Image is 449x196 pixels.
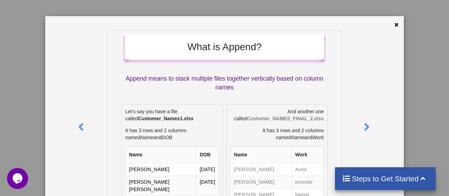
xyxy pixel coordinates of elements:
td: Inventor [291,176,323,188]
p: It has 3 rows and 2 columns named and [230,127,324,141]
th: Work [291,146,323,163]
td: [PERSON_NAME] [PERSON_NAME] [126,176,196,196]
td: [DATE] [196,176,219,196]
td: [PERSON_NAME] [230,163,291,176]
td: Auror [291,163,323,176]
i: Name [291,135,304,140]
iframe: chat widget [7,168,29,189]
th: Name [126,146,196,163]
td: [DATE] [196,163,219,176]
td: [PERSON_NAME] [230,176,291,188]
b: Customer_Names1.xlsx [138,116,194,121]
p: It has 3 rows and 2 columns named and [125,127,219,141]
td: [PERSON_NAME] [126,163,196,176]
p: Let's say you have a file called [125,108,219,122]
h2: What is Append? [132,41,317,53]
b: Customer_NAMES_FINAL_2.xlsx [247,116,324,121]
th: DOB [196,146,219,163]
th: Name [230,146,291,163]
h4: Steps to Get Started [342,174,429,183]
i: Name [140,135,153,140]
p: Append means to stack multiple files together vertically based on column names [125,74,324,92]
p: And another one called [230,108,324,122]
i: DOB [162,135,172,140]
i: Work [312,135,324,140]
